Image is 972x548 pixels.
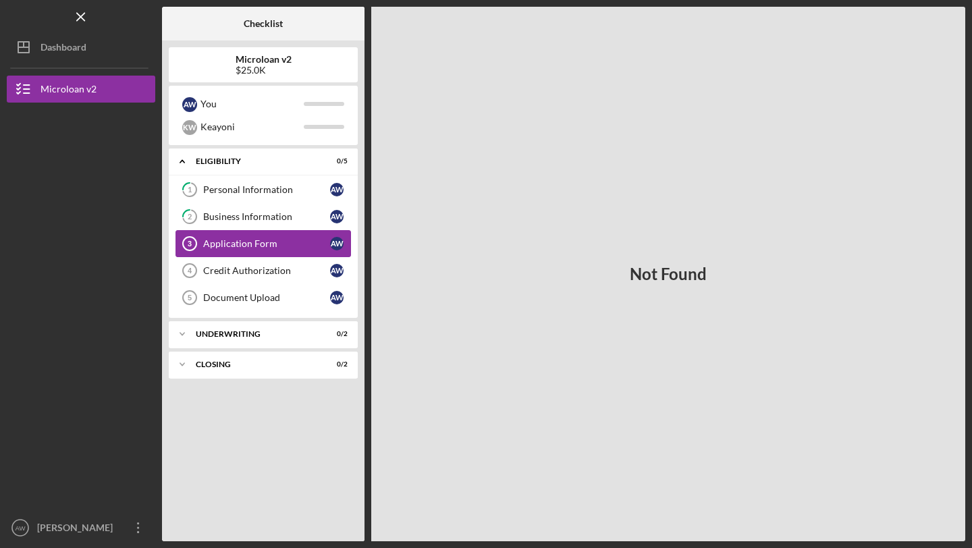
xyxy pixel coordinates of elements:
div: 0 / 2 [323,360,348,368]
div: Closing [196,360,314,368]
div: You [200,92,304,115]
text: AW [15,524,26,532]
button: Microloan v2 [7,76,155,103]
div: A W [330,183,344,196]
div: Keayoni [200,115,304,138]
div: $25.0K [236,65,292,76]
button: Dashboard [7,34,155,61]
div: Dashboard [40,34,86,64]
button: AW[PERSON_NAME] [7,514,155,541]
div: A W [182,97,197,112]
div: A W [330,237,344,250]
a: 3Application FormAW [175,230,351,257]
b: Microloan v2 [236,54,292,65]
div: Business Information [203,211,330,222]
tspan: 1 [188,186,192,194]
a: 1Personal InformationAW [175,176,351,203]
h3: Not Found [630,265,707,283]
div: Personal Information [203,184,330,195]
div: A W [330,210,344,223]
div: A W [330,264,344,277]
div: Microloan v2 [40,76,97,106]
div: 0 / 5 [323,157,348,165]
div: Credit Authorization [203,265,330,276]
a: 4Credit AuthorizationAW [175,257,351,284]
div: Application Form [203,238,330,249]
div: Document Upload [203,292,330,303]
div: 0 / 2 [323,330,348,338]
tspan: 5 [188,294,192,302]
tspan: 4 [188,267,192,275]
a: 2Business InformationAW [175,203,351,230]
tspan: 3 [188,240,192,248]
div: [PERSON_NAME] [34,514,122,545]
div: A W [330,291,344,304]
tspan: 2 [188,213,192,221]
div: Eligibility [196,157,314,165]
a: 5Document UploadAW [175,284,351,311]
div: Underwriting [196,330,314,338]
div: K W [182,120,197,135]
b: Checklist [244,18,283,29]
